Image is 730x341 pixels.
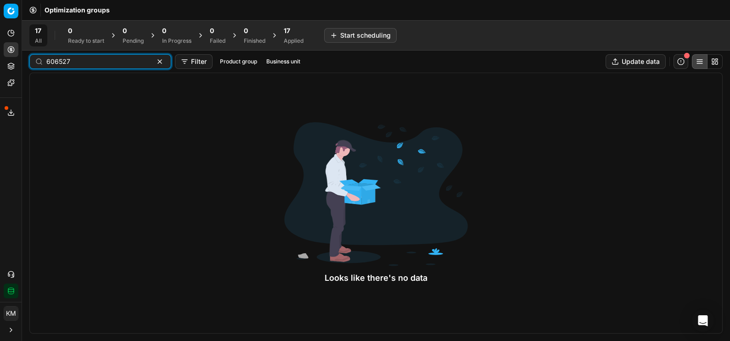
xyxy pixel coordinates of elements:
[216,56,261,67] button: Product group
[35,37,42,45] div: All
[244,37,265,45] div: Finished
[68,26,72,35] span: 0
[45,6,110,15] nav: breadcrumb
[175,54,213,69] button: Filter
[35,26,41,35] span: 17
[324,28,397,43] button: Start scheduling
[210,37,225,45] div: Failed
[284,26,290,35] span: 17
[244,26,248,35] span: 0
[45,6,110,15] span: Optimization groups
[68,37,104,45] div: Ready to start
[123,26,127,35] span: 0
[284,37,303,45] div: Applied
[284,272,468,284] div: Looks like there's no data
[210,26,214,35] span: 0
[692,310,714,332] div: Open Intercom Messenger
[4,306,18,321] button: КM
[46,57,147,66] input: Search
[123,37,144,45] div: Pending
[263,56,304,67] button: Business unit
[606,54,666,69] button: Update data
[162,26,166,35] span: 0
[162,37,191,45] div: In Progress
